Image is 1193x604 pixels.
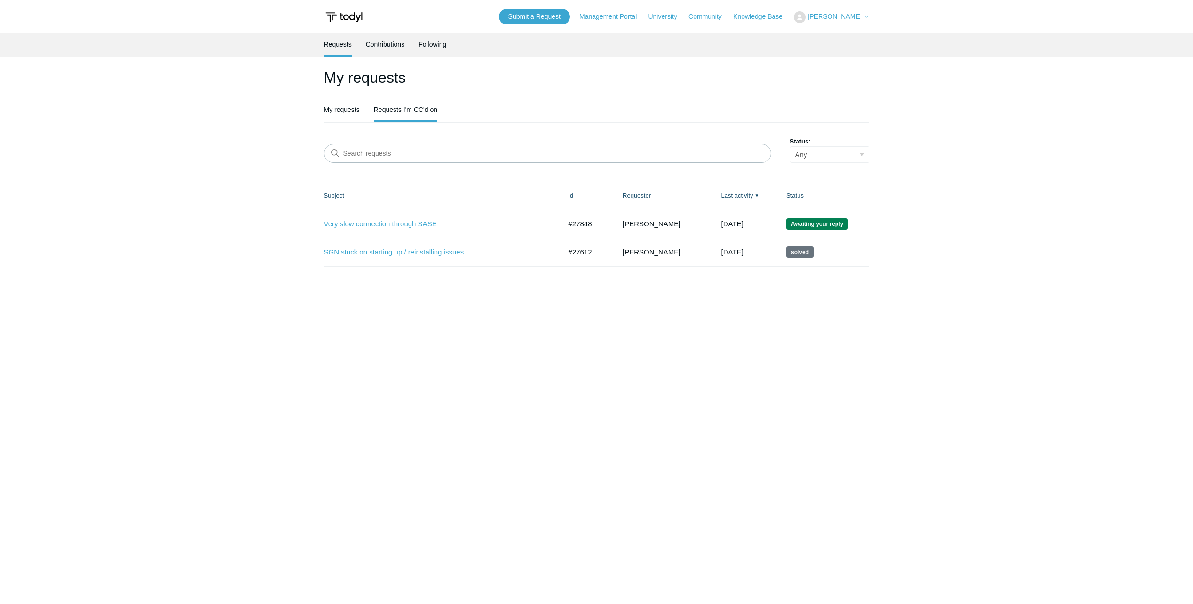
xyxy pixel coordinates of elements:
a: Very slow connection through SASE [324,219,547,230]
label: Status: [790,137,869,146]
td: #27612 [559,238,614,266]
th: Id [559,182,614,210]
th: Status [777,182,869,210]
a: SGN stuck on starting up / reinstalling issues [324,247,547,258]
a: Requests [324,33,352,55]
td: [PERSON_NAME] [613,238,712,266]
a: Requests I'm CC'd on [374,99,437,120]
a: Knowledge Base [733,12,792,22]
span: ▼ [755,192,759,199]
time: 09/15/2025, 14:03 [721,220,743,228]
a: Submit a Request [499,9,570,24]
a: Community [688,12,731,22]
span: We are waiting for you to respond [786,218,848,230]
a: Following [419,33,446,55]
a: Management Portal [579,12,646,22]
span: [PERSON_NAME] [807,13,861,20]
h1: My requests [324,66,869,89]
th: Requester [613,182,712,210]
td: #27848 [559,210,614,238]
img: Todyl Support Center Help Center home page [324,8,364,26]
input: Search requests [324,144,771,163]
a: My requests [324,99,360,120]
td: [PERSON_NAME] [613,210,712,238]
a: Last activity▼ [721,192,753,199]
a: University [648,12,686,22]
span: This request has been solved [786,246,814,258]
button: [PERSON_NAME] [794,11,869,23]
th: Subject [324,182,559,210]
time: 09/14/2025, 12:02 [721,248,743,256]
a: Contributions [366,33,405,55]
